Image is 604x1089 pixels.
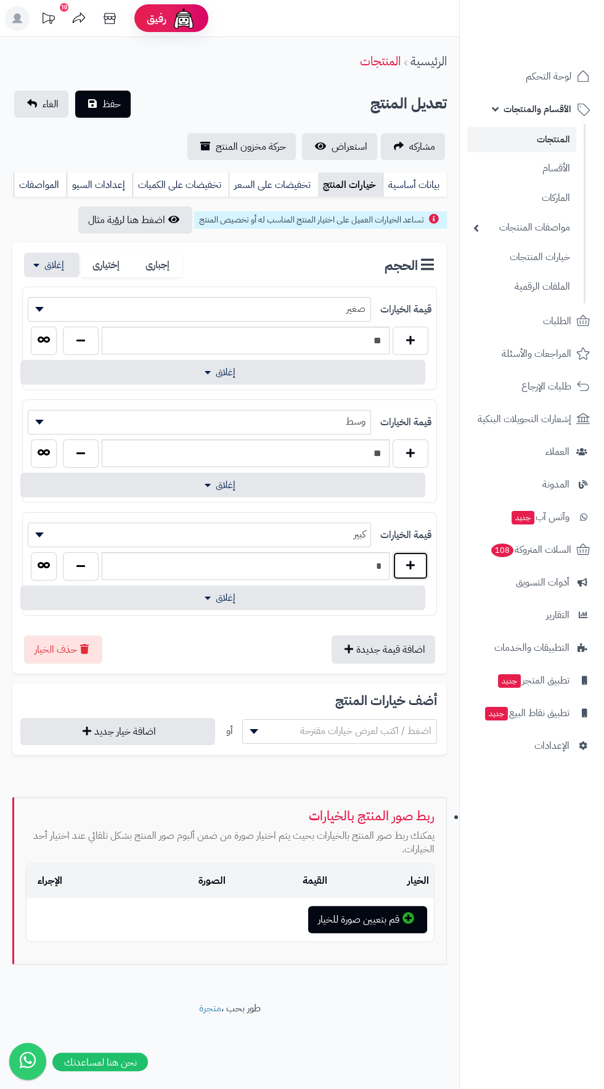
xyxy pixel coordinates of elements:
[332,635,435,664] button: اضافة قيمة جديدة
[132,253,182,278] label: إجبارى
[502,345,571,362] span: المراجعات والأسئلة
[43,97,59,112] span: الغاء
[380,415,431,430] label: قيمة الخيارات
[521,378,571,395] span: طلبات الإرجاع
[545,443,569,460] span: العملاء
[28,300,370,318] span: صغير
[26,809,435,823] h3: ربط صور المنتج بالخيارات
[67,864,230,898] td: الصورة
[226,719,233,743] div: أو
[302,133,377,160] a: استعراض
[381,133,445,160] a: مشاركه
[490,541,571,558] span: السلات المتروكة
[28,412,370,431] span: وسط
[467,666,597,695] a: تطبيق المتجرجديد
[510,508,569,526] span: وآتس آب
[467,62,597,91] a: لوحة التحكم
[14,91,68,118] a: الغاء
[216,139,286,154] span: حركة مخزون المنتج
[187,133,296,160] a: حركة مخزون المنتج
[494,639,569,656] span: التطبيقات والخدمات
[498,674,521,688] span: جديد
[81,253,132,278] label: إختيارى
[410,52,447,70] a: الرئيسية
[467,633,597,663] a: التطبيقات والخدمات
[370,91,447,116] h2: تعديل المنتج
[300,724,431,738] span: اضغط / اكتب لعرض خيارات مقترحة
[467,731,597,761] a: الإعدادات
[467,214,576,241] a: مواصفات المنتجات
[497,672,569,689] span: تطبيق المتجر
[27,864,67,898] td: الإجراء
[78,206,192,234] button: اضغط هنا لرؤية مثال
[147,11,166,26] span: رفيق
[229,173,318,197] a: تخفيضات على السعر
[467,437,597,467] a: العملاء
[28,410,371,434] span: وسط
[332,864,434,898] td: الخيار
[28,297,371,322] span: صغير
[75,91,131,118] button: حفظ
[526,68,571,85] span: لوحة التحكم
[504,100,571,118] span: الأقسام والمنتجات
[332,139,367,154] span: استعراض
[467,274,576,300] a: الملفات الرقمية
[380,528,431,542] label: قيمة الخيارات
[60,3,68,12] div: 10
[133,173,229,197] a: تخفيضات على الكميات
[28,525,370,544] span: كبير
[484,704,569,722] span: تطبيق نقاط البيع
[14,173,67,197] a: المواصفات
[308,906,427,933] button: قم بتعيين صورة للخيار
[467,470,597,499] a: المدونة
[22,694,437,708] h3: أضف خيارات المنتج
[318,173,383,197] a: خيارات المنتج
[467,185,576,211] a: الماركات
[199,1001,221,1016] a: متجرة
[171,6,196,31] img: ai-face.png
[20,718,215,745] button: اضافة خيار جديد
[467,155,576,182] a: الأقسام
[28,523,371,547] span: كبير
[467,404,597,434] a: إشعارات التحويلات البنكية
[467,372,597,401] a: طلبات الإرجاع
[543,312,571,330] span: الطلبات
[485,707,508,720] span: جديد
[380,303,431,317] label: قيمة الخيارات
[467,568,597,597] a: أدوات التسويق
[102,97,121,112] span: حفظ
[231,864,332,898] td: القيمة
[385,257,437,273] h3: الحجم
[467,502,597,532] a: وآتس آبجديد
[24,635,102,664] button: حذف الخيار
[360,52,401,70] a: المنتجات
[478,410,571,428] span: إشعارات التحويلات البنكية
[467,339,597,369] a: المراجعات والأسئلة
[67,173,133,197] a: إعدادات السيو
[467,244,576,271] a: خيارات المنتجات
[199,213,424,226] span: تساعد الخيارات العميل على اختيار المنتج المناسب له أو تخصيص المنتج
[512,511,534,524] span: جديد
[26,829,435,857] p: يمكنك ربط صور المنتج بالخيارات بحيث يتم اختيار صورة من ضمن ألبوم صور المنتج بشكل تلقائي عند اختيا...
[467,698,597,728] a: تطبيق نقاط البيعجديد
[409,139,435,154] span: مشاركه
[534,737,569,754] span: الإعدادات
[546,606,569,624] span: التقارير
[467,600,597,630] a: التقارير
[383,173,447,197] a: بيانات أساسية
[33,6,63,34] a: تحديثات المنصة
[542,476,569,493] span: المدونة
[516,574,569,591] span: أدوات التسويق
[467,306,597,336] a: الطلبات
[467,535,597,565] a: السلات المتروكة108
[491,544,513,557] span: 108
[467,127,576,152] a: المنتجات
